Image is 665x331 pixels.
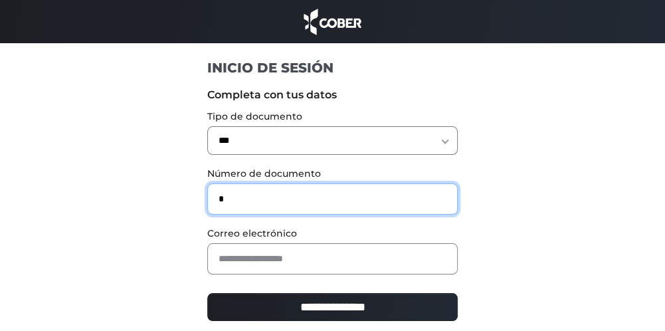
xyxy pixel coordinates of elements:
img: cober_marca.png [300,7,365,37]
h1: INICIO DE SESIÓN [207,59,458,76]
label: Tipo de documento [207,110,458,124]
label: Correo electrónico [207,227,458,241]
label: Número de documento [207,167,458,181]
label: Completa con tus datos [207,87,458,103]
